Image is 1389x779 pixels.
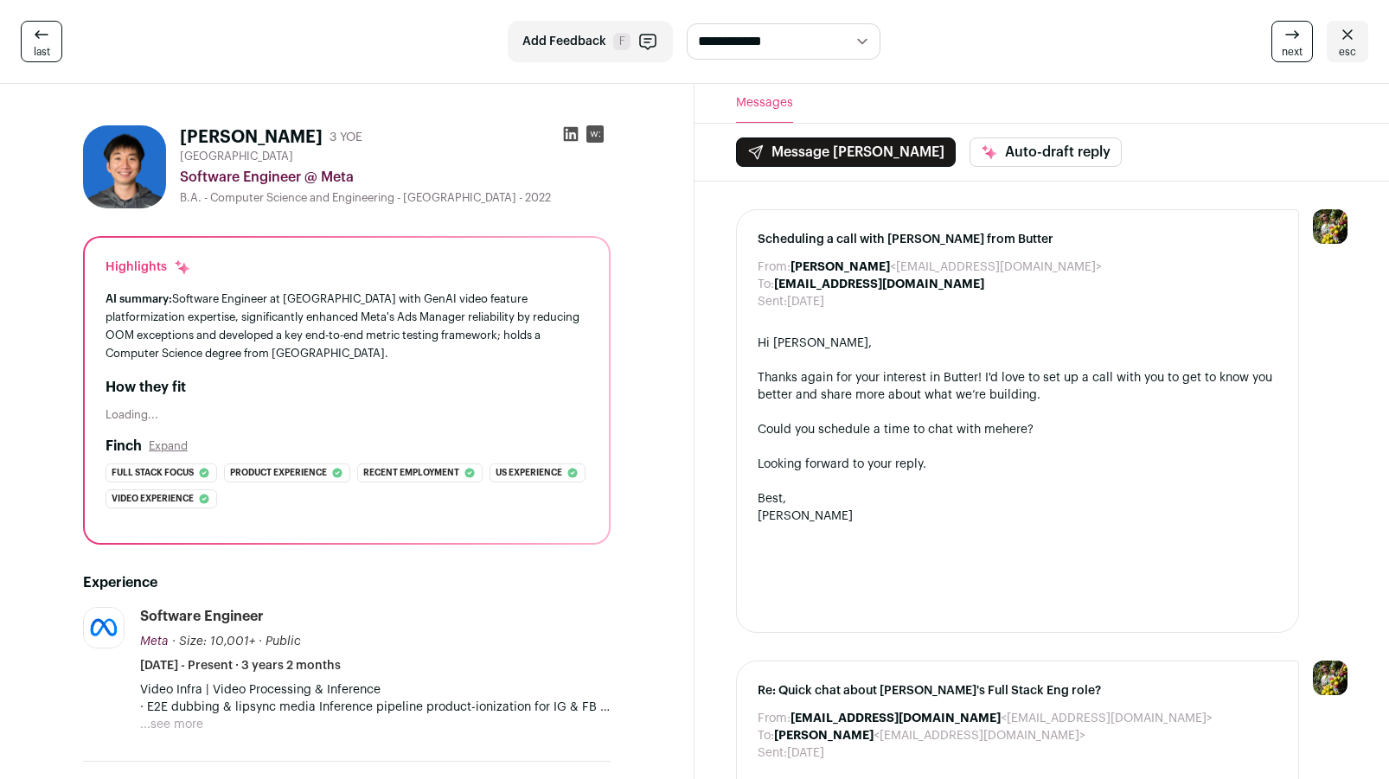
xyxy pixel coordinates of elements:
span: [GEOGRAPHIC_DATA] [180,150,293,163]
div: Best, [758,490,1277,508]
a: last [21,21,62,62]
b: [EMAIL_ADDRESS][DOMAIN_NAME] [791,712,1001,725]
span: Us experience [496,464,562,482]
dd: [DATE] [787,293,824,310]
div: Thanks again for your interest in Butter! I'd love to set up a call with you to get to know you b... [758,369,1277,404]
button: Auto-draft reply [970,137,1122,167]
div: 3 YOE [330,129,362,146]
span: Product experience [230,464,327,482]
h1: [PERSON_NAME] [180,125,323,150]
b: [EMAIL_ADDRESS][DOMAIN_NAME] [774,278,984,291]
b: [PERSON_NAME] [791,261,890,273]
p: Video Infra | Video Processing & Inference · E2E dubbing & lipsync media Inference pipeline produ... [140,681,611,716]
span: [DATE] - Present · 3 years 2 months [140,657,341,674]
span: Meta [140,635,169,648]
span: Full stack focus [112,464,194,482]
img: afd10b684991f508aa7e00cdd3707b66af72d1844587f95d1f14570fec7d3b0c.jpg [84,608,124,648]
span: last [34,45,50,59]
a: esc [1327,21,1368,62]
span: · [259,633,262,650]
dt: To: [758,276,774,293]
dt: To: [758,727,774,744]
div: [PERSON_NAME] [758,508,1277,525]
div: Looking forward to your reply. [758,456,1277,473]
dt: From: [758,259,791,276]
span: F [613,33,630,50]
dt: Sent: [758,293,787,310]
dd: <[EMAIL_ADDRESS][DOMAIN_NAME]> [774,727,1085,744]
dd: <[EMAIL_ADDRESS][DOMAIN_NAME]> [791,259,1102,276]
span: AI summary: [106,293,172,304]
div: B.A. - Computer Science and Engineering - [GEOGRAPHIC_DATA] - 2022 [180,191,611,205]
dt: From: [758,710,791,727]
div: Loading... [106,408,588,422]
span: · Size: 10,001+ [172,635,255,648]
div: Highlights [106,259,191,276]
a: here [1002,424,1027,436]
span: Video experience [112,490,194,508]
img: e0b610e62f83f99bdecaaa9e47d55ab775a85ab2af681cefd85801e11de5d59a.jpg [83,125,166,208]
h2: How they fit [106,377,588,398]
div: Software Engineer [140,607,264,626]
dd: <[EMAIL_ADDRESS][DOMAIN_NAME]> [791,710,1213,727]
span: next [1282,45,1303,59]
img: 6689865-medium_jpg [1313,209,1347,244]
span: Recent employment [363,464,459,482]
span: esc [1339,45,1356,59]
span: Re: Quick chat about [PERSON_NAME]'s Full Stack Eng role? [758,682,1277,699]
div: Hi [PERSON_NAME], [758,335,1277,352]
span: Add Feedback [522,33,606,50]
img: 6689865-medium_jpg [1313,661,1347,695]
span: Scheduling a call with [PERSON_NAME] from Butter [758,231,1277,248]
button: Add Feedback F [508,21,673,62]
button: Message [PERSON_NAME] [736,137,956,167]
button: Expand [149,439,188,453]
div: Software Engineer at [GEOGRAPHIC_DATA] with GenAI video feature platformization expertise, signif... [106,290,588,363]
h2: Experience [83,572,611,593]
div: Could you schedule a time to chat with me ? [758,421,1277,438]
h2: Finch [106,436,142,457]
dd: [DATE] [787,744,824,762]
span: Public [266,635,301,648]
button: Messages [736,84,793,123]
div: Software Engineer @ Meta [180,167,611,188]
dt: Sent: [758,744,787,762]
a: next [1271,21,1313,62]
button: ...see more [140,716,203,733]
b: [PERSON_NAME] [774,730,874,742]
